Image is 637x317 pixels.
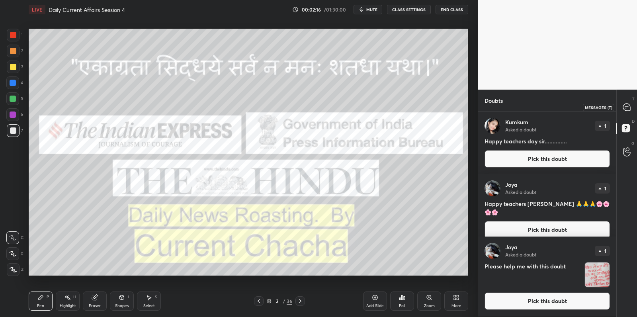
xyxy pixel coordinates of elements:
[632,118,635,124] p: D
[47,295,49,299] div: P
[6,231,23,244] div: C
[273,299,281,303] div: 3
[6,247,23,260] div: X
[604,249,606,253] p: 1
[73,295,76,299] div: H
[505,126,536,133] p: Asked a doubt
[604,123,606,128] p: 1
[485,137,610,145] h4: Happy teachers day sir..............
[585,262,610,287] img: 1757057509BKIMYV.JPEG
[115,304,129,308] div: Shapes
[366,304,384,308] div: Add Slide
[424,304,435,308] div: Zoom
[366,7,377,12] span: mute
[37,304,44,308] div: Pen
[6,92,23,105] div: 5
[583,104,614,111] div: Messages (T)
[485,221,610,239] button: Pick this doubt
[155,295,157,299] div: S
[6,108,23,121] div: 6
[505,189,536,195] p: Asked a doubt
[287,297,292,305] div: 36
[485,180,500,196] img: 52d47f86b7d341ddb5440370bcb9fccf.jpg
[485,118,500,134] img: 9631cd83f8284b08a86dcc5dcbf0ba33.jpg
[485,262,581,288] h4: Please help me with this doubt
[505,182,518,188] p: Joya
[7,263,23,276] div: Z
[29,5,45,14] div: LIVE
[283,299,285,303] div: /
[478,90,509,111] p: Doubts
[89,304,101,308] div: Eraser
[505,119,528,125] p: Kumkum
[7,124,23,137] div: 7
[128,295,130,299] div: L
[49,6,125,14] h4: Daily Current Affairs Session 4
[485,292,610,310] button: Pick this doubt
[604,186,606,191] p: 1
[60,304,76,308] div: Highlight
[436,5,468,14] button: End Class
[485,150,610,168] button: Pick this doubt
[485,243,500,259] img: 52d47f86b7d341ddb5440370bcb9fccf.jpg
[505,251,536,258] p: Asked a doubt
[451,304,461,308] div: More
[632,96,635,102] p: T
[485,200,610,216] h4: Happy teachers [PERSON_NAME] 🙏🙏🙏🌸🌸🌸🌸
[387,5,431,14] button: CLASS SETTINGS
[6,76,23,89] div: 4
[7,45,23,57] div: 2
[399,304,405,308] div: Poll
[631,141,635,147] p: G
[143,304,155,308] div: Select
[7,61,23,73] div: 3
[354,5,382,14] button: mute
[7,29,23,41] div: 1
[505,244,518,250] p: Joya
